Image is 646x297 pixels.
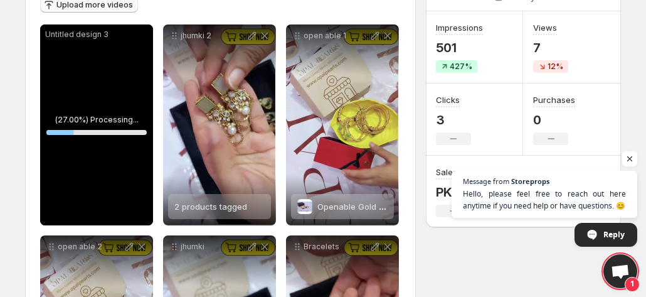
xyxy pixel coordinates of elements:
h3: Sales [436,166,457,178]
span: 12% [548,62,563,72]
span: Message from [463,178,509,185]
p: Untitled design 3 [45,30,148,40]
p: jhumki [181,242,246,252]
h3: Clicks [436,94,460,106]
p: 7 [533,40,568,55]
p: Bracelets [304,242,369,252]
span: 2 products tagged [174,202,247,212]
p: open able 2 [58,242,123,252]
p: 501 [436,40,483,55]
h3: Purchases [533,94,575,106]
p: PKR 1,450.00 [436,185,516,200]
span: Openable Gold Plated Kara Set [317,202,439,212]
div: jhumki 22 products tagged [163,24,276,225]
a: Open chat [603,254,637,288]
p: jhumki 2 [181,31,246,41]
div: Untitled design 3(27.00%) Processing...27% [40,24,153,225]
span: 427% [450,62,472,72]
h3: Impressions [436,21,483,34]
span: Reply [603,224,625,246]
p: 0 [533,112,575,127]
p: open able 1 [304,31,369,41]
span: 1 [625,277,640,292]
span: Storeprops [511,178,549,185]
h3: Views [533,21,557,34]
div: open able 1Openable Gold Plated Kara SetOpenable Gold Plated Kara Set [286,24,399,225]
span: Hello, please feel free to reach out here anytime if you need help or have questions. 😊 [463,188,626,212]
p: 3 [436,112,471,127]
